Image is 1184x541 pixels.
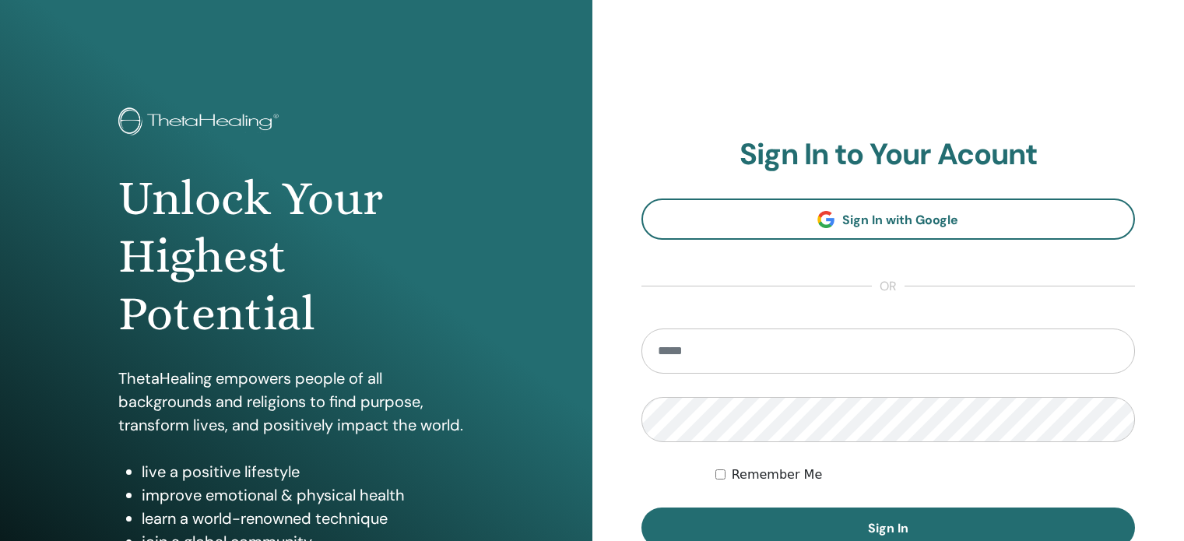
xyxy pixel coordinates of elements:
[732,465,823,484] label: Remember Me
[842,212,958,228] span: Sign In with Google
[641,198,1136,240] a: Sign In with Google
[142,460,474,483] li: live a positive lifestyle
[872,277,905,296] span: or
[118,367,474,437] p: ThetaHealing empowers people of all backgrounds and religions to find purpose, transform lives, a...
[142,507,474,530] li: learn a world-renowned technique
[715,465,1135,484] div: Keep me authenticated indefinitely or until I manually logout
[118,170,474,343] h1: Unlock Your Highest Potential
[142,483,474,507] li: improve emotional & physical health
[641,137,1136,173] h2: Sign In to Your Acount
[868,520,908,536] span: Sign In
